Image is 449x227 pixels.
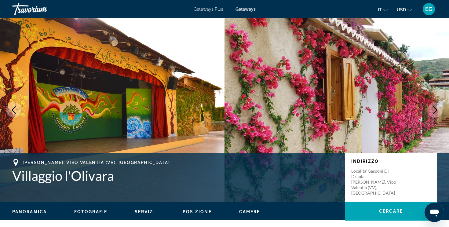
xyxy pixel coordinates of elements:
[23,160,170,165] span: [PERSON_NAME], Vibo Valentia (VV), [GEOGRAPHIC_DATA]
[12,1,73,17] a: Travorium
[351,159,431,164] p: Indirizzo
[378,7,382,12] span: it
[135,209,155,214] button: Servizi
[12,209,47,214] button: Panoramica
[183,209,212,214] button: Posizione
[378,5,388,14] button: Change language
[379,209,403,214] span: Cercare
[397,7,406,12] span: USD
[239,209,260,214] button: Camere
[421,3,437,16] button: User Menu
[345,202,437,221] button: Cercare
[235,7,256,12] a: Getaways
[351,168,400,196] p: Localita' Gasponi di Drapia [PERSON_NAME], Vibo Valentia (VV), [GEOGRAPHIC_DATA]
[12,168,339,184] h1: Villaggio l'Olivara
[194,7,223,12] a: Getaways Plus
[74,209,107,214] button: Fotografie
[425,6,433,12] span: EG
[425,203,444,222] iframe: Кнопка запуска окна обмена сообщениями
[6,102,21,118] button: Previous image
[428,102,443,118] button: Next image
[397,5,412,14] button: Change currency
